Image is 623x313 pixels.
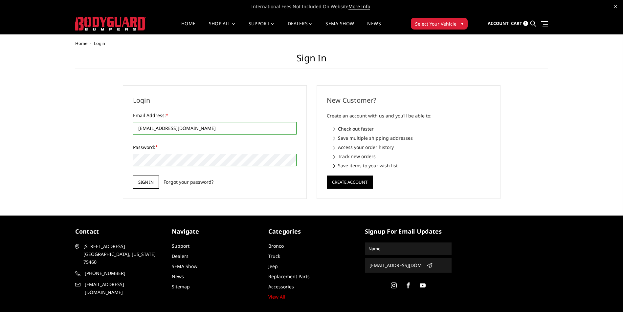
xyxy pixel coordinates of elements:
button: Select Your Vehicle [411,18,468,30]
a: Create Account [327,178,373,184]
span: Login [94,40,105,46]
button: Create Account [327,176,373,189]
input: Sign in [133,176,159,189]
a: SEMA Show [172,263,197,269]
span: ▾ [461,20,463,27]
a: Replacement Parts [268,273,310,280]
a: News [172,273,184,280]
a: SEMA Show [325,21,354,34]
a: Forgot your password? [164,178,213,185]
h5: signup for email updates [365,227,452,236]
a: Dealers [172,253,189,259]
label: Email Address: [133,112,297,119]
a: Account [488,15,509,32]
p: Create an account with us and you'll be able to: [327,112,490,120]
h2: New Customer? [327,95,490,105]
a: Accessories [268,283,294,290]
a: shop all [209,21,235,34]
a: View All [268,294,285,300]
input: Email [367,260,424,271]
span: Select Your Vehicle [415,20,456,27]
input: Name [366,243,451,254]
span: Account [488,20,509,26]
span: [PHONE_NUMBER] [85,269,161,277]
a: Sitemap [172,283,190,290]
span: Cart [511,20,522,26]
a: [EMAIL_ADDRESS][DOMAIN_NAME] [75,281,162,296]
a: News [367,21,381,34]
a: Truck [268,253,280,259]
a: [PHONE_NUMBER] [75,269,162,277]
span: [STREET_ADDRESS] [GEOGRAPHIC_DATA], [US_STATE] 75460 [83,242,160,266]
h2: Login [133,95,297,105]
li: Track new orders [333,153,490,160]
span: [EMAIL_ADDRESS][DOMAIN_NAME] [85,281,161,296]
h5: contact [75,227,162,236]
h5: Categories [268,227,355,236]
a: Home [75,40,87,46]
img: BODYGUARD BUMPERS [75,17,146,31]
a: Home [181,21,195,34]
label: Password: [133,144,297,151]
a: Dealers [288,21,313,34]
h1: Sign in [75,52,548,69]
a: Bronco [268,243,284,249]
a: Jeep [268,263,278,269]
a: Support [249,21,275,34]
li: Access your order history [333,144,490,151]
a: More Info [348,3,370,10]
h5: Navigate [172,227,258,236]
span: 1 [523,21,528,26]
a: Support [172,243,189,249]
li: Check out faster [333,125,490,132]
a: Cart 1 [511,15,528,32]
li: Save multiple shipping addresses [333,135,490,141]
li: Save items to your wish list [333,162,490,169]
